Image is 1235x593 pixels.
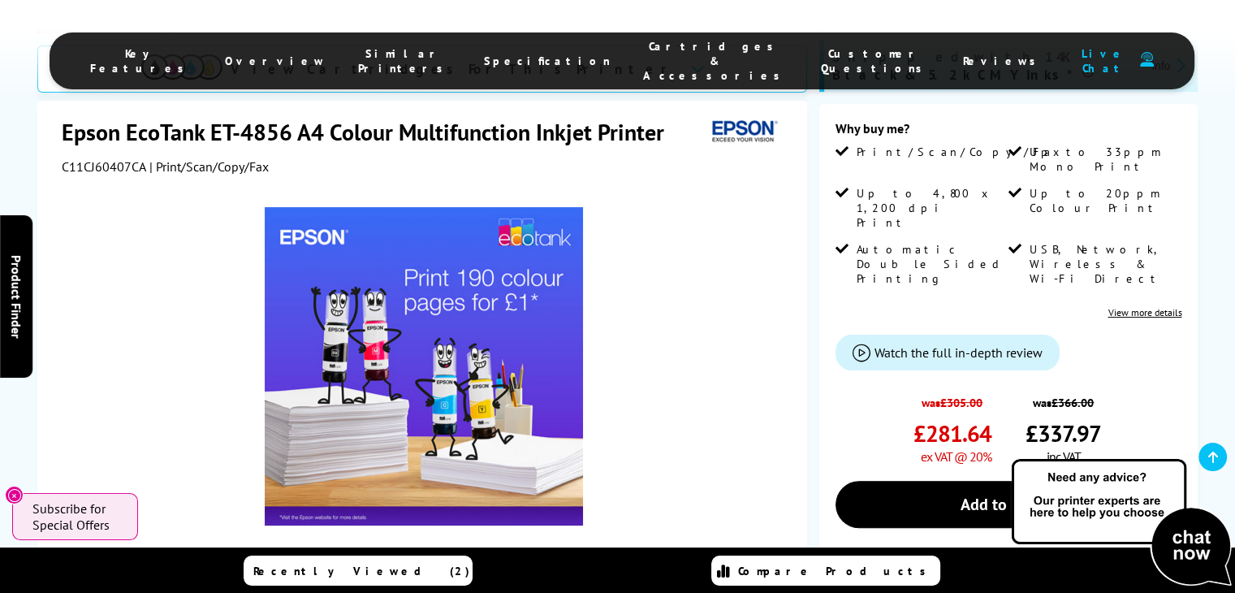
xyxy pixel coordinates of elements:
[90,46,192,76] span: Key Features
[874,344,1043,361] span: Watch the full in-depth review
[836,120,1182,145] div: Why buy me?
[1108,306,1181,318] a: View more details
[711,556,940,586] a: Compare Products
[836,481,1182,528] a: Add to Basket
[1026,387,1101,410] span: was
[1008,457,1235,590] img: Open Live Chat window
[857,145,1065,159] span: Print/Scan/Copy/Fax
[1047,448,1081,465] span: inc VAT
[1051,395,1094,410] strike: £366.00
[358,46,451,76] span: Similar Printers
[706,117,780,147] img: Epson
[940,395,982,410] strike: £305.00
[913,387,991,410] span: was
[484,54,611,68] span: Specification
[643,39,788,83] span: Cartridges & Accessories
[1077,46,1132,76] span: Live Chat
[821,46,931,76] span: Customer Questions
[225,54,326,68] span: Overview
[1030,145,1178,174] span: Up to 33ppm Mono Print
[253,564,470,578] span: Recently Viewed (2)
[963,54,1044,68] span: Reviews
[857,242,1005,286] span: Automatic Double Sided Printing
[244,556,473,586] a: Recently Viewed (2)
[1030,242,1178,286] span: USB, Network, Wireless & Wi-Fi Direct
[738,564,935,578] span: Compare Products
[62,117,680,147] h1: Epson EcoTank ET-4856 A4 Colour Multifunction Inkjet Printer
[913,418,991,448] span: £281.64
[149,158,269,175] span: | Print/Scan/Copy/Fax
[921,448,991,465] span: ex VAT @ 20%
[8,255,24,339] span: Product Finder
[1030,186,1178,215] span: Up to 20ppm Colour Print
[1140,52,1154,67] img: user-headset-duotone.svg
[62,158,146,175] span: C11CJ60407CA
[32,500,122,533] span: Subscribe for Special Offers
[5,486,24,504] button: Close
[1026,418,1101,448] span: £337.97
[857,186,1005,230] span: Up to 4,800 x 1,200 dpi Print
[265,207,583,526] img: Epson EcoTank ET-4856 Thumbnail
